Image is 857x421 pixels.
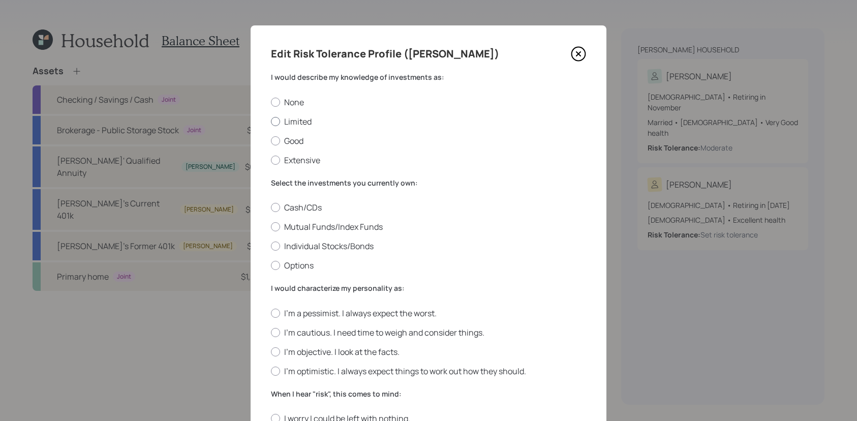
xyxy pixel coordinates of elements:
[271,366,586,377] label: I'm optimistic. I always expect things to work out how they should.
[271,46,499,62] h4: Edit Risk Tolerance Profile ([PERSON_NAME])
[271,283,586,293] label: I would characterize my personality as:
[271,389,586,399] label: When I hear "risk", this comes to mind:
[271,155,586,166] label: Extensive
[271,135,586,146] label: Good
[271,202,586,213] label: Cash/CDs
[271,178,586,188] label: Select the investments you currently own:
[271,72,586,82] label: I would describe my knowledge of investments as:
[271,260,586,271] label: Options
[271,346,586,357] label: I'm objective. I look at the facts.
[271,116,586,127] label: Limited
[271,240,586,252] label: Individual Stocks/Bonds
[271,221,586,232] label: Mutual Funds/Index Funds
[271,327,586,338] label: I'm cautious. I need time to weigh and consider things.
[271,97,586,108] label: None
[271,308,586,319] label: I'm a pessimist. I always expect the worst.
